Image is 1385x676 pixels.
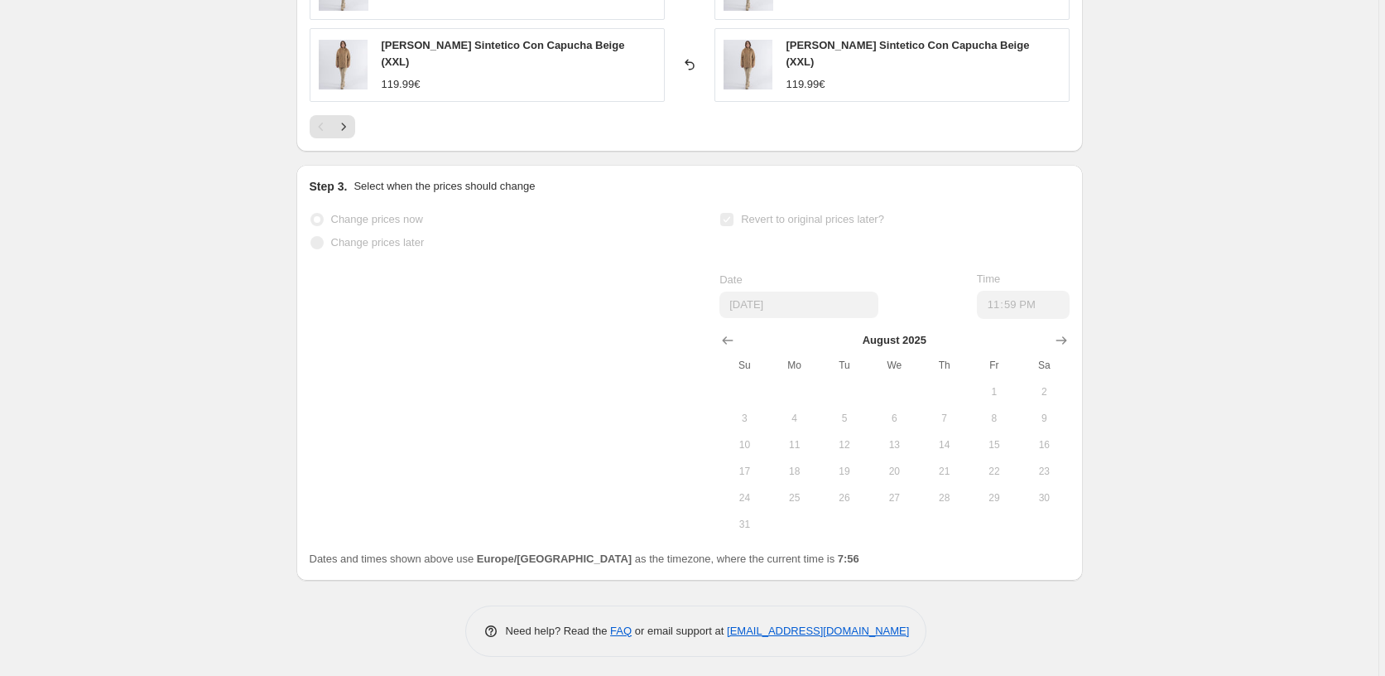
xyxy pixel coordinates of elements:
[926,359,962,372] span: Th
[926,465,962,478] span: 21
[976,465,1012,478] span: 22
[820,405,869,432] button: Tuesday August 5 2025
[716,329,739,352] button: Show previous month, July 2025
[876,359,912,372] span: We
[869,405,919,432] button: Wednesday August 6 2025
[770,458,820,485] button: Monday August 18 2025
[1019,458,1069,485] button: Saturday August 23 2025
[477,553,632,565] b: Europe/[GEOGRAPHIC_DATA]
[969,458,1019,485] button: Friday August 22 2025
[876,465,912,478] span: 20
[1026,465,1062,478] span: 23
[976,412,1012,425] span: 8
[777,359,813,372] span: Mo
[926,412,962,425] span: 7
[869,485,919,511] button: Wednesday August 27 2025
[331,213,423,225] span: Change prices now
[826,438,863,451] span: 12
[1026,385,1062,398] span: 2
[1026,438,1062,451] span: 16
[826,359,863,372] span: Tu
[726,359,762,372] span: Su
[976,491,1012,505] span: 29
[969,432,1019,458] button: Friday August 15 2025
[726,438,762,451] span: 10
[506,625,611,637] span: Need help? Read the
[976,438,1012,451] span: 15
[820,352,869,379] th: Tuesday
[969,352,1019,379] th: Friday
[331,236,425,249] span: Change prices later
[719,485,769,511] button: Sunday August 24 2025
[726,491,762,505] span: 24
[969,485,1019,511] button: Friday August 29 2025
[919,405,969,432] button: Thursday August 7 2025
[969,379,1019,405] button: Friday August 1 2025
[310,553,859,565] span: Dates and times shown above use as the timezone, where the current time is
[1019,485,1069,511] button: Saturday August 30 2025
[726,412,762,425] span: 3
[786,39,1029,68] span: [PERSON_NAME] Sintetico Con Capucha Beige (XXL)
[869,458,919,485] button: Wednesday August 20 2025
[826,412,863,425] span: 5
[977,291,1070,319] input: 12:00
[777,412,813,425] span: 4
[976,359,1012,372] span: Fr
[826,491,863,505] span: 26
[770,432,820,458] button: Monday August 11 2025
[838,553,859,565] b: 7:56
[820,432,869,458] button: Tuesday August 12 2025
[1019,379,1069,405] button: Saturday August 2 2025
[826,465,863,478] span: 19
[719,292,878,318] input: 9/1/2025
[310,178,348,195] h2: Step 3.
[332,115,355,138] button: Next
[1026,412,1062,425] span: 9
[977,273,1000,285] span: Time
[719,352,769,379] th: Sunday
[610,625,632,637] a: FAQ
[786,76,825,93] div: 119.99€
[319,40,368,89] img: 50073322019.01_80x.jpg
[1019,405,1069,432] button: Saturday August 9 2025
[770,485,820,511] button: Monday August 25 2025
[719,405,769,432] button: Sunday August 3 2025
[719,458,769,485] button: Sunday August 17 2025
[777,438,813,451] span: 11
[876,412,912,425] span: 6
[820,458,869,485] button: Tuesday August 19 2025
[632,625,727,637] span: or email support at
[777,465,813,478] span: 18
[719,511,769,538] button: Sunday August 31 2025
[976,385,1012,398] span: 1
[770,352,820,379] th: Monday
[919,352,969,379] th: Thursday
[1019,432,1069,458] button: Saturday August 16 2025
[926,491,962,505] span: 28
[727,625,909,637] a: [EMAIL_ADDRESS][DOMAIN_NAME]
[919,432,969,458] button: Thursday August 14 2025
[381,76,420,93] div: 119.99€
[1026,359,1062,372] span: Sa
[777,491,813,505] span: 25
[919,485,969,511] button: Thursday August 28 2025
[1019,352,1069,379] th: Saturday
[876,491,912,505] span: 27
[353,178,535,195] p: Select when the prices should change
[1026,491,1062,505] span: 30
[724,40,773,89] img: 50073322019.01_80x.jpg
[876,438,912,451] span: 13
[919,458,969,485] button: Thursday August 21 2025
[310,115,355,138] nav: Pagination
[741,213,884,225] span: Revert to original prices later?
[1050,329,1073,352] button: Show next month, September 2025
[869,432,919,458] button: Wednesday August 13 2025
[820,485,869,511] button: Tuesday August 26 2025
[381,39,624,68] span: [PERSON_NAME] Sintetico Con Capucha Beige (XXL)
[869,352,919,379] th: Wednesday
[770,405,820,432] button: Monday August 4 2025
[719,273,742,286] span: Date
[726,465,762,478] span: 17
[726,518,762,531] span: 31
[969,405,1019,432] button: Friday August 8 2025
